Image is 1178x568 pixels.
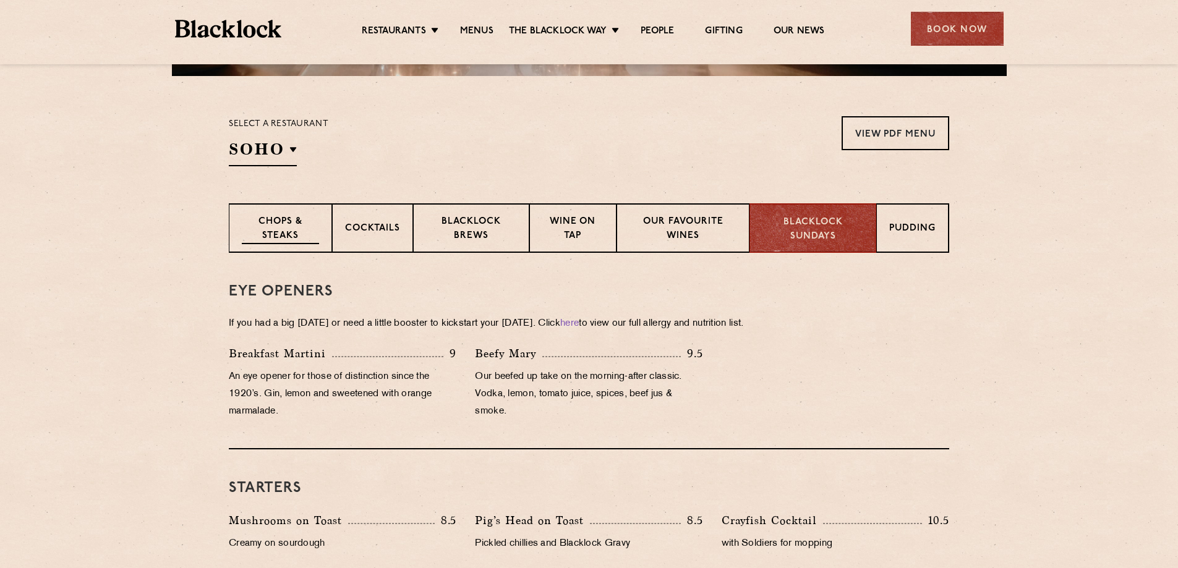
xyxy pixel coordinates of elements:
[426,215,516,244] p: Blacklock Brews
[460,25,493,39] a: Menus
[722,512,823,529] p: Crayfish Cocktail
[475,535,702,553] p: Pickled chillies and Blacklock Gravy
[475,512,590,529] p: Pig’s Head on Toast
[345,222,400,237] p: Cocktails
[509,25,607,39] a: The Blacklock Way
[922,512,949,528] p: 10.5
[542,215,603,244] p: Wine on Tap
[175,20,282,38] img: BL_Textured_Logo-footer-cropped.svg
[722,535,949,553] p: with Soldiers for mopping
[774,25,825,39] a: Our News
[560,319,579,328] a: here
[911,12,1004,46] div: Book Now
[475,345,542,362] p: Beefy Mary
[229,138,297,166] h2: SOHO
[242,215,319,244] p: Chops & Steaks
[443,345,456,362] p: 9
[229,315,949,333] p: If you had a big [DATE] or need a little booster to kickstart your [DATE]. Click to view our full...
[229,512,348,529] p: Mushrooms on Toast
[229,535,456,553] p: Creamy on sourdough
[475,368,702,420] p: Our beefed up take on the morning-after classic. Vodka, lemon, tomato juice, spices, beef jus & s...
[229,116,328,132] p: Select a restaurant
[435,512,457,528] p: 8.5
[762,216,863,244] p: Blacklock Sundays
[229,284,949,300] h3: Eye openers
[229,368,456,420] p: An eye opener for those of distinction since the 1920’s. Gin, lemon and sweetened with orange mar...
[362,25,426,39] a: Restaurants
[641,25,674,39] a: People
[681,345,703,362] p: 9.5
[705,25,742,39] a: Gifting
[229,480,949,496] h3: Starters
[681,512,703,528] p: 8.5
[842,116,949,150] a: View PDF Menu
[630,215,737,244] p: Our favourite wines
[229,345,332,362] p: Breakfast Martini
[889,222,936,237] p: Pudding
